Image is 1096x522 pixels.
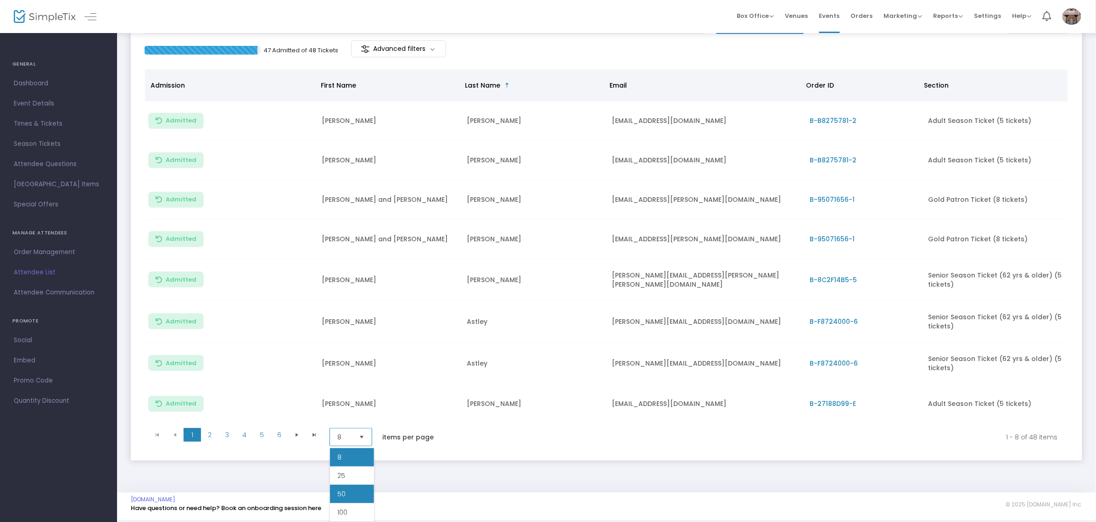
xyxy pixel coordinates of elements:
[148,272,204,288] button: Admitted
[306,428,323,442] span: Go to the last page
[465,81,501,90] span: Last Name
[131,496,175,503] a: [DOMAIN_NAME]
[166,318,196,325] span: Admitted
[14,355,103,367] span: Embed
[337,453,341,462] span: 8
[337,471,345,480] span: 25
[12,55,105,73] h4: GENERAL
[337,489,346,499] span: 50
[337,433,352,442] span: 8
[14,158,103,170] span: Attendee Questions
[504,82,511,89] span: Sortable
[461,220,606,259] td: [PERSON_NAME]
[461,141,606,180] td: [PERSON_NAME]
[934,11,963,20] span: Reports
[606,343,804,384] td: [PERSON_NAME][EMAIL_ADDRESS][DOMAIN_NAME]
[14,334,103,346] span: Social
[14,375,103,387] span: Promo Code
[461,180,606,220] td: [PERSON_NAME]
[461,259,606,301] td: [PERSON_NAME]
[148,113,204,129] button: Admitted
[461,101,606,141] td: [PERSON_NAME]
[14,98,103,110] span: Event Details
[355,428,368,446] button: Select
[606,259,804,301] td: [PERSON_NAME][EMAIL_ADDRESS][PERSON_NAME][PERSON_NAME][DOMAIN_NAME]
[148,313,204,329] button: Admitted
[351,40,446,57] m-button: Advanced filters
[819,4,840,28] span: Events
[14,246,103,258] span: Order Management
[316,220,461,259] td: [PERSON_NAME] and [PERSON_NAME]
[316,101,461,141] td: [PERSON_NAME]
[12,312,105,330] h4: PROMOTE
[810,116,856,125] span: B-B8275781-2
[145,69,1068,424] div: Data table
[12,224,105,242] h4: MANAGE ATTENDEES
[218,428,236,442] span: Page 3
[606,141,804,180] td: [EMAIL_ADDRESS][DOMAIN_NAME]
[1006,501,1082,508] span: © 2025 [DOMAIN_NAME] Inc.
[606,180,804,220] td: [EMAIL_ADDRESS][PERSON_NAME][DOMAIN_NAME]
[271,428,288,442] span: Page 6
[166,235,196,243] span: Admitted
[14,267,103,278] span: Attendee List
[461,343,606,384] td: Astley
[923,180,1068,220] td: Gold Patron Ticket (8 tickets)
[851,4,873,28] span: Orders
[606,384,804,424] td: [EMAIL_ADDRESS][DOMAIN_NAME]
[14,78,103,89] span: Dashboard
[148,192,204,208] button: Admitted
[316,180,461,220] td: [PERSON_NAME] and [PERSON_NAME]
[337,508,347,517] span: 100
[1012,11,1032,20] span: Help
[311,431,318,439] span: Go to the last page
[184,428,201,442] span: Page 1
[924,81,949,90] span: Section
[14,178,103,190] span: [GEOGRAPHIC_DATA] Items
[361,44,370,54] img: filter
[166,117,196,124] span: Admitted
[316,384,461,424] td: [PERSON_NAME]
[810,359,858,368] span: B-F8724000-6
[148,231,204,247] button: Admitted
[461,301,606,343] td: Astley
[461,384,606,424] td: [PERSON_NAME]
[264,46,339,55] p: 47 Admitted of 48 Tickets
[884,11,923,20] span: Marketing
[810,317,858,326] span: B-F8724000-6
[293,431,301,439] span: Go to the next page
[151,81,185,90] span: Admission
[610,81,627,90] span: Email
[166,360,196,367] span: Admitted
[14,199,103,211] span: Special Offers
[148,355,204,371] button: Admitted
[923,141,1068,180] td: Adult Season Ticket (5 tickets)
[14,138,103,150] span: Season Tickets
[923,343,1068,384] td: Senior Season Ticket (62 yrs & older) (5 tickets)
[236,428,253,442] span: Page 4
[201,428,218,442] span: Page 2
[810,195,855,204] span: B-95071656-1
[810,399,856,408] span: B-27188D99-E
[810,234,855,244] span: B-95071656-1
[316,259,461,301] td: [PERSON_NAME]
[923,259,1068,301] td: Senior Season Ticket (62 yrs & older) (5 tickets)
[785,4,808,28] span: Venues
[321,81,356,90] span: First Name
[974,4,1001,28] span: Settings
[148,396,204,412] button: Admitted
[606,301,804,343] td: [PERSON_NAME][EMAIL_ADDRESS][DOMAIN_NAME]
[253,428,271,442] span: Page 5
[923,384,1068,424] td: Adult Season Ticket (5 tickets)
[806,81,834,90] span: Order ID
[923,101,1068,141] td: Adult Season Ticket (5 tickets)
[14,395,103,407] span: Quantity Discount
[14,118,103,130] span: Times & Tickets
[316,301,461,343] td: [PERSON_NAME]
[923,301,1068,343] td: Senior Season Ticket (62 yrs & older) (5 tickets)
[606,220,804,259] td: [EMAIL_ADDRESS][PERSON_NAME][DOMAIN_NAME]
[923,220,1068,259] td: Gold Patron Ticket (8 tickets)
[810,275,857,284] span: B-8C2F14B5-5
[166,156,196,164] span: Admitted
[810,155,856,165] span: B-B8275781-2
